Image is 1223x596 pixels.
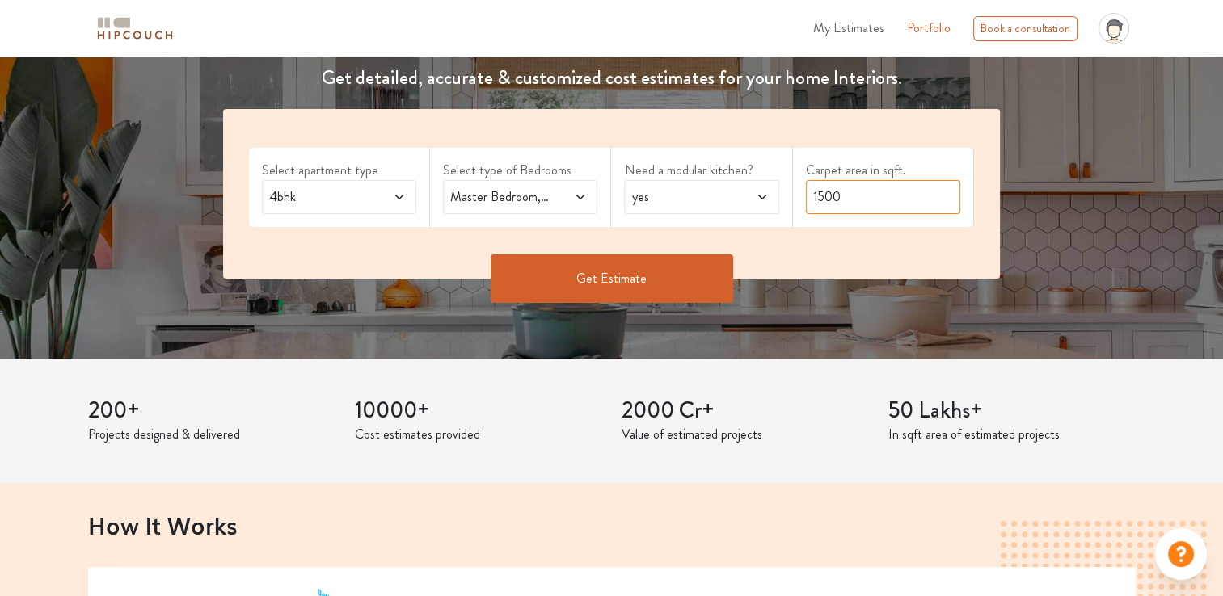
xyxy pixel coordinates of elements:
[806,161,960,180] label: Carpet area in sqft.
[628,187,733,207] span: yes
[624,161,778,180] label: Need a modular kitchen?
[355,397,602,425] h3: 10000+
[443,161,597,180] label: Select type of Bedrooms
[88,511,1136,539] h2: How It Works
[806,180,960,214] input: Enter area sqft
[622,425,869,444] p: Value of estimated projects
[88,397,335,425] h3: 200+
[355,425,602,444] p: Cost estimates provided
[888,397,1136,425] h3: 50 Lakhs+
[213,66,1010,90] h4: Get detailed, accurate & customized cost estimates for your home Interiors.
[95,15,175,43] img: logo-horizontal.svg
[813,19,884,37] span: My Estimates
[95,10,175,47] span: logo-horizontal.svg
[447,187,552,207] span: Master Bedroom,Home Office Study,Kids Room 2,Parents
[888,425,1136,444] p: In sqft area of estimated projects
[491,254,733,303] button: Get Estimate
[262,161,416,180] label: Select apartment type
[973,16,1078,41] div: Book a consultation
[88,425,335,444] p: Projects designed & delivered
[907,19,951,38] a: Portfolio
[622,397,869,425] h3: 2000 Cr+
[266,187,371,207] span: 4bhk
